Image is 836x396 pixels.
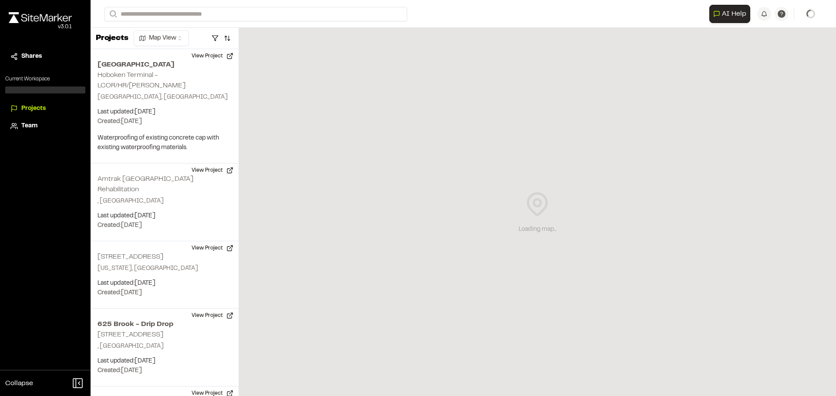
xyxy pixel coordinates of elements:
[98,117,232,126] p: Created: [DATE]
[98,221,232,230] p: Created: [DATE]
[104,7,120,21] button: Search
[9,23,72,31] div: Oh geez...please don't...
[709,5,754,23] div: Open AI Assistant
[98,60,232,70] h2: [GEOGRAPHIC_DATA]
[519,225,556,234] div: Loading map...
[98,366,232,376] p: Created: [DATE]
[98,319,232,329] h2: 625 Brook - Drip Drop
[21,52,42,61] span: Shares
[98,211,232,221] p: Last updated: [DATE]
[722,9,746,19] span: AI Help
[21,104,46,113] span: Projects
[98,93,232,102] p: [GEOGRAPHIC_DATA], [GEOGRAPHIC_DATA]
[10,121,80,131] a: Team
[96,33,128,44] p: Projects
[98,332,163,338] h2: [STREET_ADDRESS]
[10,52,80,61] a: Shares
[98,342,232,351] p: , [GEOGRAPHIC_DATA]
[98,176,193,193] h2: Amtrak [GEOGRAPHIC_DATA] Rehabilitation
[709,5,750,23] button: Open AI Assistant
[21,121,37,131] span: Team
[9,12,72,23] img: rebrand.png
[98,279,232,288] p: Last updated: [DATE]
[98,288,232,298] p: Created: [DATE]
[98,107,232,117] p: Last updated: [DATE]
[186,309,239,323] button: View Project
[98,196,232,206] p: , [GEOGRAPHIC_DATA]
[98,264,232,273] p: [US_STATE], [GEOGRAPHIC_DATA]
[5,75,85,83] p: Current Workspace
[5,378,33,389] span: Collapse
[186,163,239,177] button: View Project
[186,241,239,255] button: View Project
[98,254,163,260] h2: [STREET_ADDRESS]
[186,49,239,63] button: View Project
[98,356,232,366] p: Last updated: [DATE]
[98,133,232,153] p: Waterproofing of existing concrete cap with existing waterproofing materials.
[98,72,185,89] h2: Hoboken Terminal - LCOR/HR/[PERSON_NAME]
[10,104,80,113] a: Projects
